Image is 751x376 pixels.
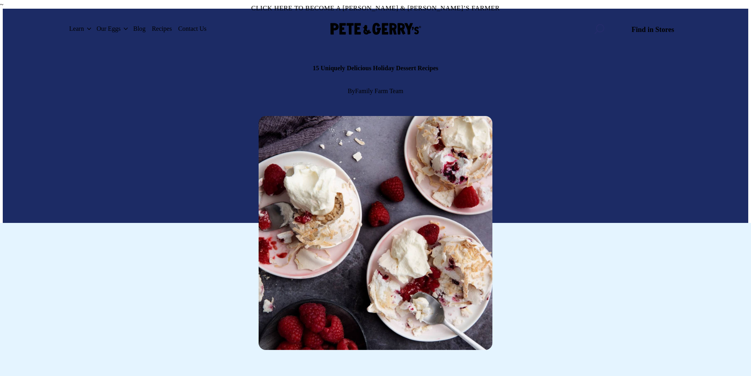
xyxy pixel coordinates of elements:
span: Recipes [417,56,438,80]
a: Learn [66,19,87,39]
span: Uniquely [321,56,345,80]
span: Contact Us [178,24,207,34]
span: 15 [313,56,319,80]
span: Dessert [396,56,416,80]
span: Family Farm Team [355,88,403,94]
input: Search [586,19,613,39]
span: Delicious [347,56,371,80]
span: Blog [133,24,145,34]
span: Learn [69,24,84,34]
span: Our Eggs [97,24,121,34]
a: Our Eggs [93,19,124,39]
a: Recipes [149,19,175,39]
button: Open the dropdown menu for Learn [87,28,91,30]
span: By [344,86,407,96]
span: Holiday [373,56,394,80]
a: Contact Us [175,19,210,39]
span: Recipes [152,24,172,34]
button: Open the dropdown menu for Our Eggs [124,28,128,30]
a: Find in Stores [621,19,685,39]
a: Blog [130,19,149,39]
span: Find in Stores [632,24,674,35]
